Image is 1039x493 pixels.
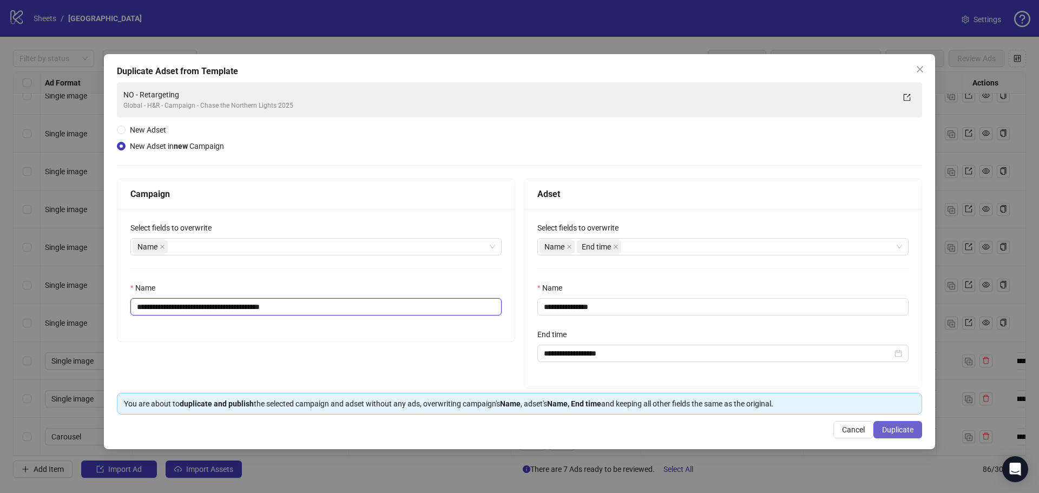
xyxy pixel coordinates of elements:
button: Close [911,61,929,78]
div: Open Intercom Messenger [1002,456,1028,482]
input: Name [537,298,909,315]
span: Cancel [842,425,865,434]
span: close [613,244,619,249]
span: close [160,244,165,249]
label: Name [130,282,162,294]
strong: new [174,142,188,150]
span: End time [577,240,621,253]
strong: Name [500,399,521,408]
div: You are about to the selected campaign and adset without any ads, overwriting campaign's , adset'... [124,398,915,410]
button: Duplicate [873,421,922,438]
label: End time [537,328,574,340]
div: Global - H&R - Campaign - Chase the Northern Lights 2025 [123,101,894,111]
label: Select fields to overwrite [130,222,219,234]
div: Campaign [130,187,502,201]
span: New Adset in Campaign [130,142,224,150]
label: Name [537,282,569,294]
strong: Name, End time [547,399,601,408]
span: close [567,244,572,249]
span: export [903,94,911,101]
span: End time [582,241,611,253]
span: Name [540,240,575,253]
span: Name [544,241,564,253]
input: End time [544,347,892,359]
span: close [916,65,924,74]
div: NO - Retargeting [123,89,894,101]
strong: duplicate and publish [180,399,254,408]
input: Name [130,298,502,315]
span: New Adset [130,126,166,134]
span: Name [137,241,157,253]
span: Duplicate [882,425,913,434]
div: Adset [537,187,909,201]
div: Duplicate Adset from Template [117,65,922,78]
span: Name [133,240,168,253]
button: Cancel [833,421,873,438]
label: Select fields to overwrite [537,222,626,234]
